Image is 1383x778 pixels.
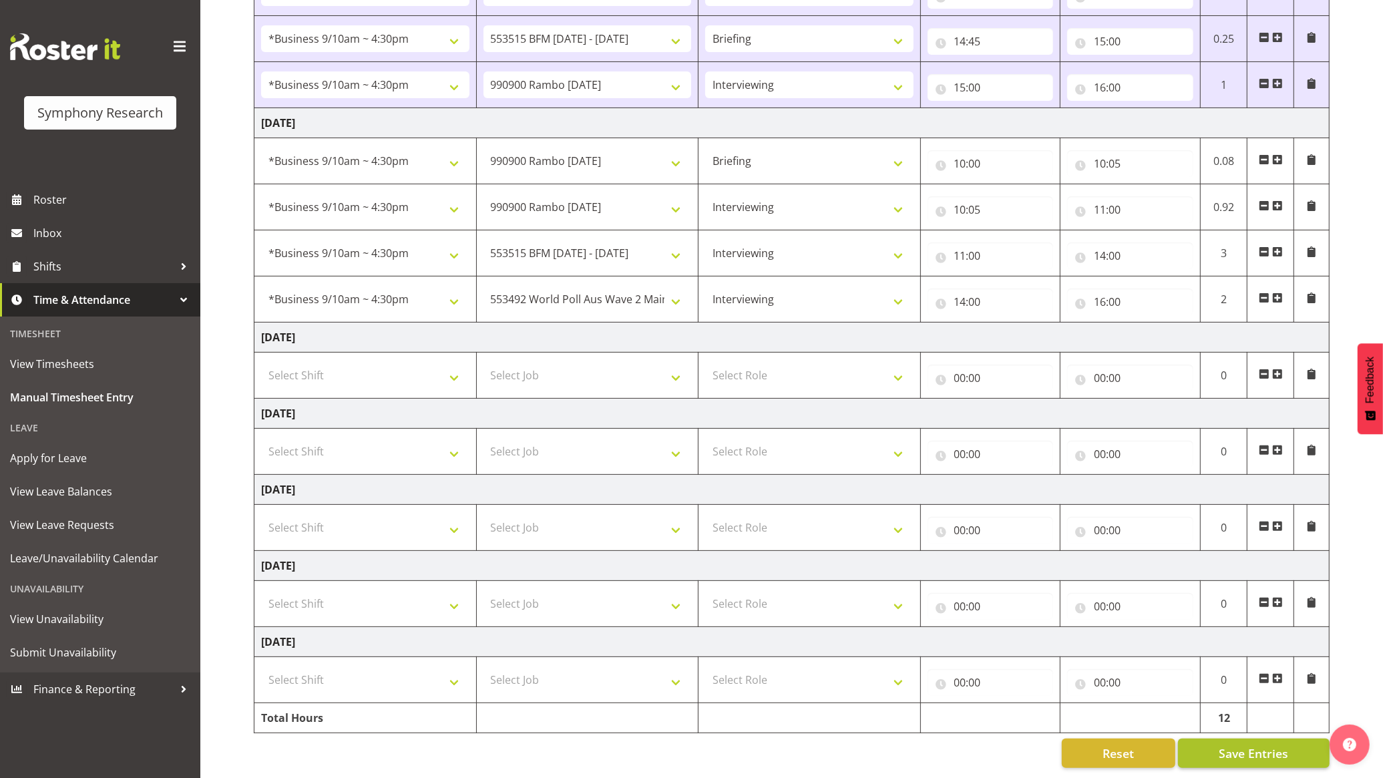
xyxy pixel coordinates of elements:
[33,223,194,243] span: Inbox
[3,381,197,414] a: Manual Timesheet Entry
[1067,517,1193,544] input: Click to select...
[1067,150,1193,177] input: Click to select...
[928,593,1054,620] input: Click to select...
[10,448,190,468] span: Apply for Leave
[10,481,190,502] span: View Leave Balances
[3,441,197,475] a: Apply for Leave
[1067,242,1193,269] input: Click to select...
[3,636,197,669] a: Submit Unavailability
[1201,62,1247,108] td: 1
[928,365,1054,391] input: Click to select...
[1358,343,1383,434] button: Feedback - Show survey
[928,288,1054,315] input: Click to select...
[928,74,1054,101] input: Click to select...
[10,354,190,374] span: View Timesheets
[10,387,190,407] span: Manual Timesheet Entry
[1201,184,1247,230] td: 0.92
[1067,593,1193,620] input: Click to select...
[1201,230,1247,276] td: 3
[254,475,1330,505] td: [DATE]
[3,414,197,441] div: Leave
[3,508,197,542] a: View Leave Requests
[3,602,197,636] a: View Unavailability
[1062,739,1175,768] button: Reset
[3,320,197,347] div: Timesheet
[928,669,1054,696] input: Click to select...
[254,108,1330,138] td: [DATE]
[928,150,1054,177] input: Click to select...
[1178,739,1330,768] button: Save Entries
[254,399,1330,429] td: [DATE]
[10,642,190,662] span: Submit Unavailability
[3,475,197,508] a: View Leave Balances
[928,28,1054,55] input: Click to select...
[1103,745,1134,762] span: Reset
[3,575,197,602] div: Unavailability
[928,517,1054,544] input: Click to select...
[1201,429,1247,475] td: 0
[10,515,190,535] span: View Leave Requests
[33,290,174,310] span: Time & Attendance
[1201,16,1247,62] td: 0.25
[1201,276,1247,323] td: 2
[254,627,1330,657] td: [DATE]
[3,542,197,575] a: Leave/Unavailability Calendar
[1201,703,1247,733] td: 12
[3,347,197,381] a: View Timesheets
[1219,745,1288,762] span: Save Entries
[37,103,163,123] div: Symphony Research
[254,323,1330,353] td: [DATE]
[1067,288,1193,315] input: Click to select...
[1364,357,1376,403] span: Feedback
[1201,353,1247,399] td: 0
[1201,505,1247,551] td: 0
[33,679,174,699] span: Finance & Reporting
[10,609,190,629] span: View Unavailability
[254,703,477,733] td: Total Hours
[33,256,174,276] span: Shifts
[33,190,194,210] span: Roster
[1067,74,1193,101] input: Click to select...
[1201,581,1247,627] td: 0
[1343,738,1356,751] img: help-xxl-2.png
[254,551,1330,581] td: [DATE]
[928,196,1054,223] input: Click to select...
[928,441,1054,467] input: Click to select...
[1067,28,1193,55] input: Click to select...
[1201,657,1247,703] td: 0
[1067,441,1193,467] input: Click to select...
[10,548,190,568] span: Leave/Unavailability Calendar
[928,242,1054,269] input: Click to select...
[10,33,120,60] img: Rosterit website logo
[1067,365,1193,391] input: Click to select...
[1067,669,1193,696] input: Click to select...
[1201,138,1247,184] td: 0.08
[1067,196,1193,223] input: Click to select...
